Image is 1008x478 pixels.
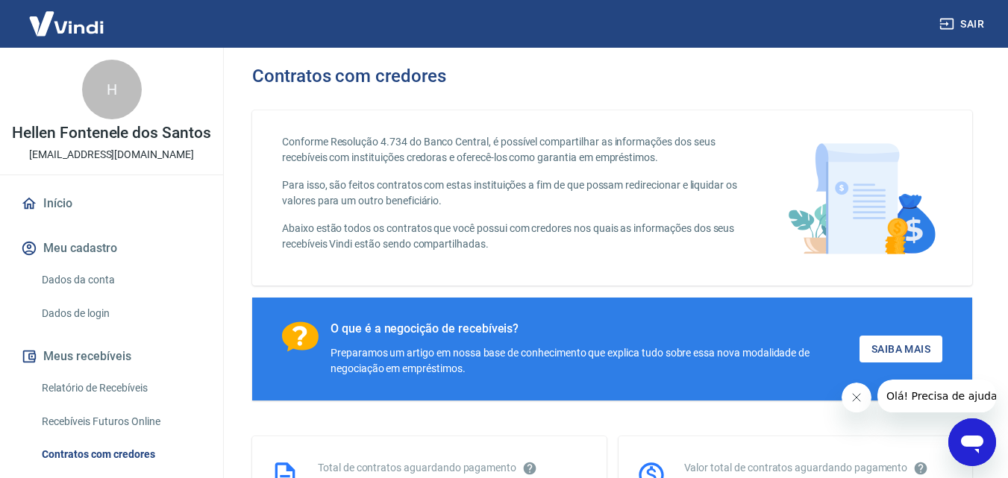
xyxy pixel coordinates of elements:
img: main-image.9f1869c469d712ad33ce.png [780,134,942,262]
div: O que é a negocição de recebíveis? [331,321,860,336]
iframe: Mensagem da empresa [877,380,996,412]
button: Sair [936,10,990,38]
div: H [82,60,142,119]
p: Abaixo estão todos os contratos que você possui com credores nos quais as informações dos seus re... [282,221,745,252]
p: Para isso, são feitos contratos com estas instituições a fim de que possam redirecionar e liquida... [282,177,745,209]
a: Dados de login [36,298,205,329]
p: Conforme Resolução 4.734 do Banco Central, é possível compartilhar as informações dos seus recebí... [282,134,745,166]
a: Relatório de Recebíveis [36,373,205,403]
div: Valor total de contratos aguardando pagamento [684,460,955,476]
a: Dados da conta [36,265,205,295]
a: Contratos com credores [36,439,205,470]
iframe: Botão para abrir a janela de mensagens [948,418,996,466]
div: Preparamos um artigo em nossa base de conhecimento que explica tudo sobre essa nova modalidade de... [331,345,860,377]
button: Meu cadastro [18,232,205,265]
svg: O valor comprometido não se refere a pagamentos pendentes na Vindi e sim como garantia a outras i... [913,461,928,476]
p: Hellen Fontenele dos Santos [12,125,211,141]
img: Ícone com um ponto de interrogação. [282,321,319,352]
p: [EMAIL_ADDRESS][DOMAIN_NAME] [29,147,194,163]
div: Total de contratos aguardando pagamento [318,460,589,476]
iframe: Fechar mensagem [842,383,871,412]
h3: Contratos com credores [252,66,446,87]
a: Recebíveis Futuros Online [36,406,205,437]
img: Vindi [18,1,115,46]
span: Olá! Precisa de ajuda? [9,10,125,22]
a: Início [18,187,205,220]
svg: Esses contratos não se referem à Vindi, mas sim a outras instituições. [522,461,537,476]
a: Saiba Mais [860,336,942,363]
button: Meus recebíveis [18,340,205,373]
